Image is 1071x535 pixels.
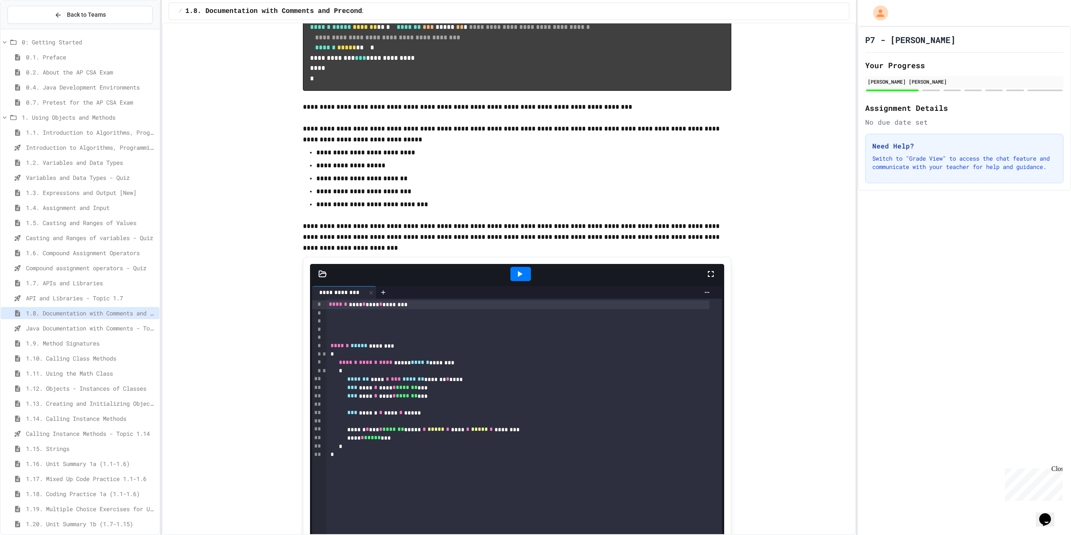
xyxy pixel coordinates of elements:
span: 1.5. Casting and Ranges of Values [26,218,156,227]
span: 1.16. Unit Summary 1a (1.1-1.6) [26,459,156,468]
span: 1.15. Strings [26,444,156,453]
span: Calling Instance Methods - Topic 1.14 [26,429,156,438]
span: 1.14. Calling Instance Methods [26,414,156,423]
span: 1.19. Multiple Choice Exercises for Unit 1a (1.1-1.6) [26,504,156,513]
h2: Assignment Details [865,102,1063,114]
div: My Account [864,3,890,23]
span: 1.11. Using the Math Class [26,369,156,378]
span: 1.20. Unit Summary 1b (1.7-1.15) [26,520,156,528]
span: 0.4. Java Development Environments [26,83,156,92]
span: Casting and Ranges of variables - Quiz [26,233,156,242]
span: 1. Using Objects and Methods [22,113,156,122]
span: Compound assignment operators - Quiz [26,264,156,272]
span: 1.9. Method Signatures [26,339,156,348]
span: Back to Teams [67,10,106,19]
span: 1.7. APIs and Libraries [26,279,156,287]
span: 1.8. Documentation with Comments and Preconditions [185,6,386,16]
h1: P7 - [PERSON_NAME] [865,34,956,46]
span: 1.6. Compound Assignment Operators [26,248,156,257]
span: 1.13. Creating and Initializing Objects: Constructors [26,399,156,408]
h2: Your Progress [865,59,1063,71]
span: 1.10. Calling Class Methods [26,354,156,363]
span: 0: Getting Started [22,38,156,46]
p: Switch to "Grade View" to access the chat feature and communicate with your teacher for help and ... [872,154,1056,171]
span: 0.7. Pretest for the AP CSA Exam [26,98,156,107]
button: Back to Teams [8,6,153,24]
span: 1.12. Objects - Instances of Classes [26,384,156,393]
span: 1.4. Assignment and Input [26,203,156,212]
span: 1.8. Documentation with Comments and Preconditions [26,309,156,317]
span: 1.2. Variables and Data Types [26,158,156,167]
div: Chat with us now!Close [3,3,58,53]
h3: Need Help? [872,141,1056,151]
iframe: chat widget [1036,502,1063,527]
span: Variables and Data Types - Quiz [26,173,156,182]
span: 0.1. Preface [26,53,156,61]
span: Introduction to Algorithms, Programming, and Compilers [26,143,156,152]
span: 0.2. About the AP CSA Exam [26,68,156,77]
span: 1.17. Mixed Up Code Practice 1.1-1.6 [26,474,156,483]
span: 1.18. Coding Practice 1a (1.1-1.6) [26,489,156,498]
span: Java Documentation with Comments - Topic 1.8 [26,324,156,333]
div: [PERSON_NAME] [PERSON_NAME] [868,78,1061,85]
div: No due date set [865,117,1063,127]
span: 1.1. Introduction to Algorithms, Programming, and Compilers [26,128,156,137]
iframe: chat widget [1002,465,1063,501]
span: / [179,8,182,15]
span: 1.3. Expressions and Output [New] [26,188,156,197]
span: API and Libraries - Topic 1.7 [26,294,156,302]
